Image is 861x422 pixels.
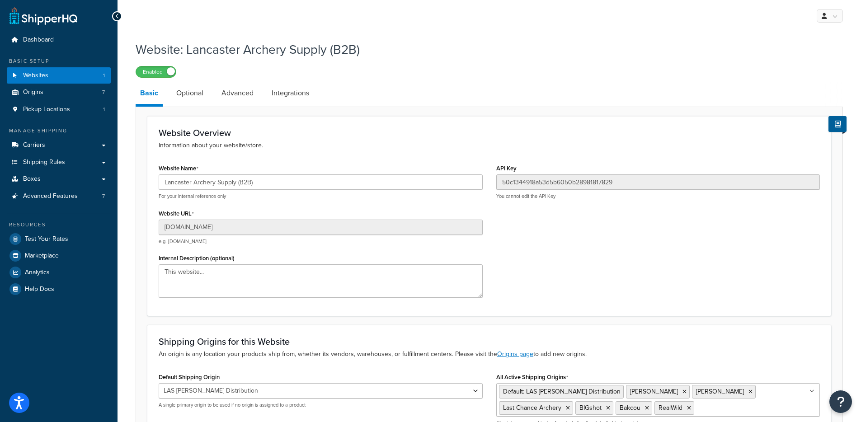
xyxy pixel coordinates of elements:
span: Analytics [25,269,50,277]
label: Enabled [136,66,176,77]
span: Dashboard [23,36,54,44]
h1: Website: Lancaster Archery Supply (B2B) [136,41,832,58]
span: Websites [23,72,48,80]
textarea: This website... [159,264,483,298]
h3: Website Overview [159,128,820,138]
li: Websites [7,67,111,84]
button: Open Resource Center [829,390,852,413]
span: Shipping Rules [23,159,65,166]
span: Test Your Rates [25,235,68,243]
a: Help Docs [7,281,111,297]
p: Information about your website/store. [159,141,820,150]
a: Pickup Locations1 [7,101,111,118]
p: You cannot edit the API Key [496,193,820,200]
label: All Active Shipping Origins [496,374,568,381]
span: Boxes [23,175,41,183]
span: Last Chance Archery [503,403,561,413]
button: Show Help Docs [828,116,847,132]
span: Advanced Features [23,192,78,200]
a: Shipping Rules [7,154,111,171]
a: Integrations [267,82,314,104]
span: Default: LAS [PERSON_NAME] Distribution [503,387,621,396]
h3: Shipping Origins for this Website [159,337,820,347]
a: Test Your Rates [7,231,111,247]
label: Internal Description (optional) [159,255,235,262]
span: Marketplace [25,252,59,260]
span: 7 [102,89,105,96]
span: BIGshot [579,403,602,413]
a: Advanced [217,82,258,104]
div: Resources [7,221,111,229]
a: Basic [136,82,163,107]
label: Website Name [159,165,198,172]
li: Pickup Locations [7,101,111,118]
div: Manage Shipping [7,127,111,135]
a: Origins page [497,349,533,359]
a: Marketplace [7,248,111,264]
span: RealWild [659,403,682,413]
input: XDL713J089NBV22 [496,174,820,190]
label: Default Shipping Origin [159,374,220,380]
span: Pickup Locations [23,106,70,113]
span: 7 [102,192,105,200]
span: 1 [103,106,105,113]
p: An origin is any location your products ship from, whether its vendors, warehouses, or fulfillmen... [159,349,820,359]
p: A single primary origin to be used if no origin is assigned to a product [159,402,483,408]
a: Advanced Features7 [7,188,111,205]
span: Help Docs [25,286,54,293]
li: Origins [7,84,111,101]
label: API Key [496,165,517,172]
a: Optional [172,82,208,104]
a: Dashboard [7,32,111,48]
span: [PERSON_NAME] [630,387,678,396]
span: Bakcou [620,403,640,413]
span: Origins [23,89,43,96]
span: 1 [103,72,105,80]
a: Analytics [7,264,111,281]
p: e.g. [DOMAIN_NAME] [159,238,483,245]
a: Carriers [7,137,111,154]
a: Websites1 [7,67,111,84]
p: For your internal reference only [159,193,483,200]
li: Advanced Features [7,188,111,205]
label: Website URL [159,210,194,217]
a: Boxes [7,171,111,188]
span: Carriers [23,141,45,149]
span: [PERSON_NAME] [696,387,744,396]
a: Origins7 [7,84,111,101]
div: Basic Setup [7,57,111,65]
